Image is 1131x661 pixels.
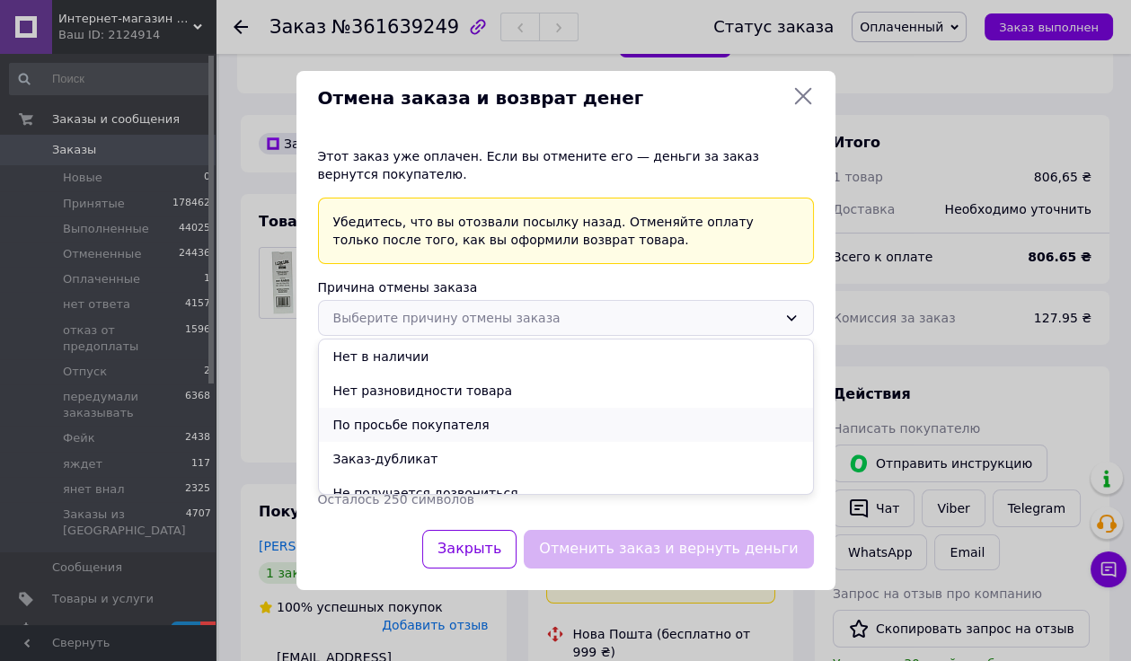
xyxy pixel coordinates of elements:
[318,198,814,264] div: Убедитесь, что вы отозвали посылку назад. Отменяйте оплату только после того, как вы оформили воз...
[422,530,517,568] button: Закрыть
[319,339,813,374] li: Нет в наличии
[318,147,814,183] div: Этот заказ уже оплачен. Если вы отмените его — деньги за заказ вернутся покупателю.
[319,374,813,408] li: Нет разновидности товара
[318,278,814,296] div: Причина отмены заказа
[319,476,813,510] li: Не получается дозвониться
[319,408,813,442] li: По просьбе покупателя
[319,442,813,476] li: Заказ-дубликат
[318,492,474,507] span: Осталось 250 символов
[318,85,785,111] span: Отмена заказа и возврат денег
[333,308,777,328] div: Выберите причину отмены заказа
